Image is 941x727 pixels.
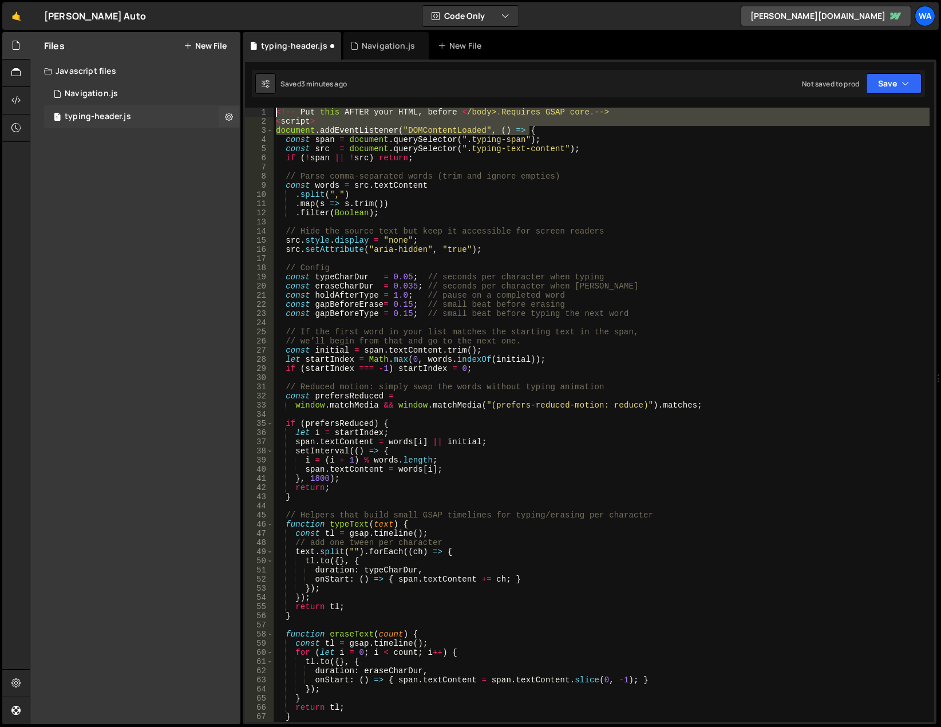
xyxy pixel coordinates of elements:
[245,529,274,538] div: 47
[245,575,274,584] div: 52
[245,337,274,346] div: 26
[245,675,274,685] div: 63
[301,79,347,89] div: 3 minutes ago
[245,611,274,621] div: 56
[245,135,274,144] div: 4
[245,685,274,694] div: 64
[245,254,274,263] div: 17
[44,9,146,23] div: [PERSON_NAME] Auto
[245,511,274,520] div: 45
[245,199,274,208] div: 11
[245,327,274,337] div: 25
[245,300,274,309] div: 22
[245,666,274,675] div: 62
[362,40,415,52] div: Navigation.js
[245,456,274,465] div: 39
[245,410,274,419] div: 34
[915,6,935,26] a: Wa
[245,428,274,437] div: 36
[245,236,274,245] div: 15
[422,6,519,26] button: Code Only
[245,272,274,282] div: 19
[245,593,274,602] div: 54
[245,556,274,566] div: 50
[438,40,486,52] div: New File
[44,39,65,52] h2: Files
[245,547,274,556] div: 49
[245,126,274,135] div: 3
[245,373,274,382] div: 30
[245,153,274,163] div: 6
[245,163,274,172] div: 7
[44,105,240,128] div: 16925/46351.js
[245,703,274,712] div: 66
[65,89,118,99] div: Navigation.js
[245,190,274,199] div: 10
[245,245,274,254] div: 16
[245,419,274,428] div: 35
[245,483,274,492] div: 42
[245,648,274,657] div: 60
[245,474,274,483] div: 41
[245,630,274,639] div: 58
[245,355,274,364] div: 28
[866,73,922,94] button: Save
[245,584,274,593] div: 53
[245,282,274,291] div: 20
[280,79,347,89] div: Saved
[245,117,274,126] div: 2
[245,447,274,456] div: 38
[245,346,274,355] div: 27
[245,263,274,272] div: 18
[245,208,274,218] div: 12
[245,566,274,575] div: 51
[245,465,274,474] div: 40
[245,291,274,300] div: 21
[245,382,274,392] div: 31
[245,392,274,401] div: 32
[802,79,859,89] div: Not saved to prod
[245,694,274,703] div: 65
[245,520,274,529] div: 46
[245,621,274,630] div: 57
[245,144,274,153] div: 5
[245,218,274,227] div: 13
[245,318,274,327] div: 24
[245,181,274,190] div: 9
[245,364,274,373] div: 29
[245,712,274,721] div: 67
[245,501,274,511] div: 44
[245,108,274,117] div: 1
[2,2,30,30] a: 🤙
[245,172,274,181] div: 8
[65,112,131,122] div: typing-header.js
[245,639,274,648] div: 59
[261,40,327,52] div: typing-header.js
[184,41,227,50] button: New File
[245,602,274,611] div: 55
[44,82,240,105] div: 16925/46341.js
[245,538,274,547] div: 48
[245,309,274,318] div: 23
[245,657,274,666] div: 61
[245,437,274,447] div: 37
[54,113,61,123] span: 1
[245,492,274,501] div: 43
[245,401,274,410] div: 33
[30,60,240,82] div: Javascript files
[741,6,911,26] a: [PERSON_NAME][DOMAIN_NAME]
[245,227,274,236] div: 14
